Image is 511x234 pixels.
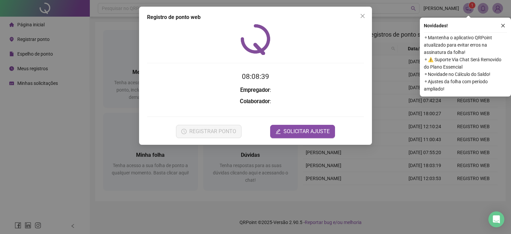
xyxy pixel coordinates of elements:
h3: : [147,86,364,95]
div: Open Intercom Messenger [488,211,504,227]
span: Novidades ! [424,22,448,29]
button: editSOLICITAR AJUSTE [270,125,335,138]
span: close [501,23,505,28]
span: ⚬ Novidade no Cálculo do Saldo! [424,71,507,78]
span: close [360,13,365,19]
span: ⚬ Ajustes da folha com período ampliado! [424,78,507,93]
button: REGISTRAR PONTO [176,125,242,138]
span: ⚬ ⚠️ Suporte Via Chat Será Removido do Plano Essencial [424,56,507,71]
strong: Colaborador [240,98,270,105]
button: Close [357,11,368,21]
time: 08:08:39 [242,73,269,81]
span: edit [275,129,281,134]
h3: : [147,97,364,106]
span: SOLICITAR AJUSTE [283,127,330,135]
img: QRPoint [241,24,270,55]
strong: Empregador [240,87,270,93]
div: Registro de ponto web [147,13,364,21]
span: ⚬ Mantenha o aplicativo QRPoint atualizado para evitar erros na assinatura da folha! [424,34,507,56]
